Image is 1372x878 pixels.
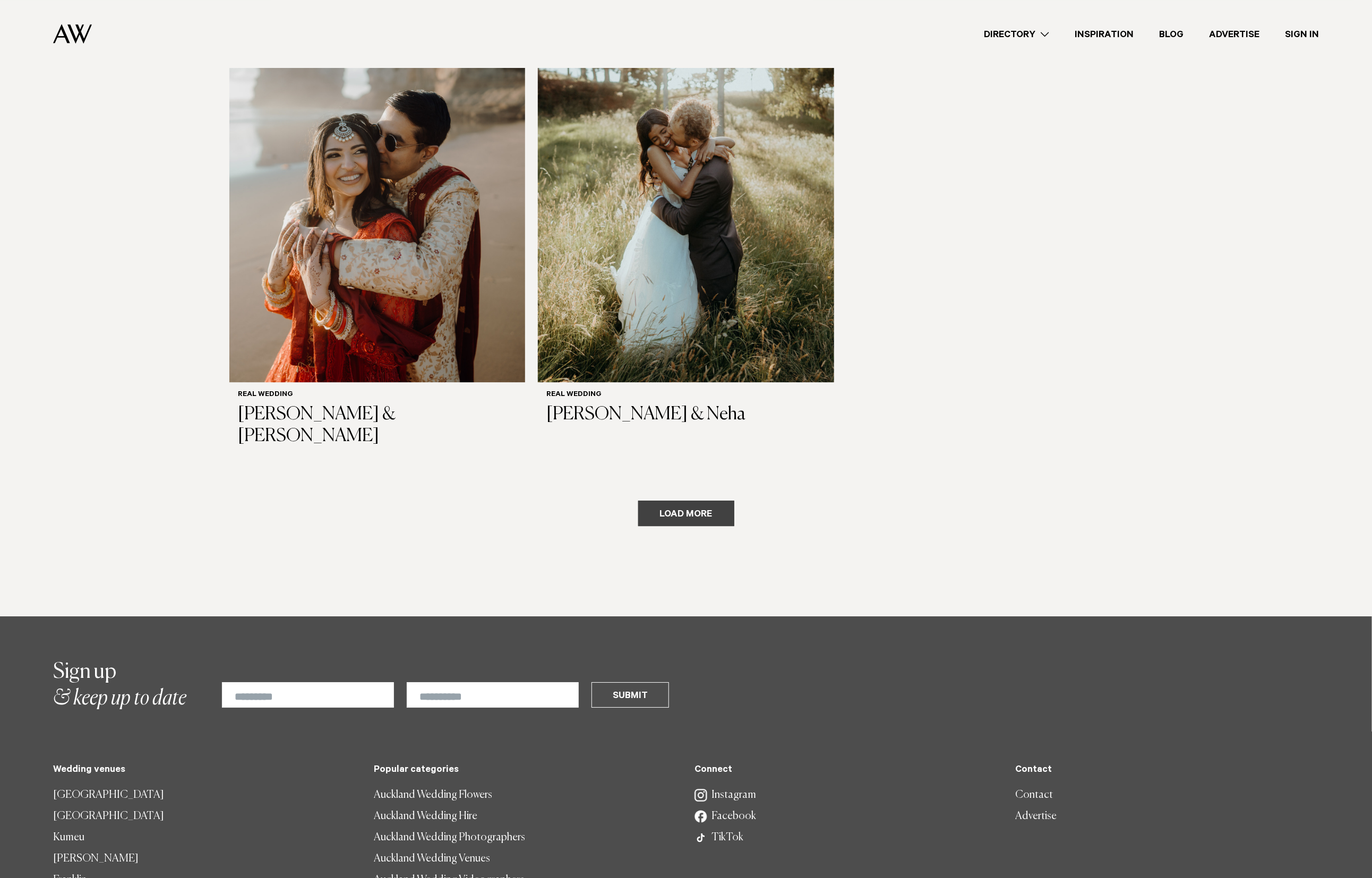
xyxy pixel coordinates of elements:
span: Sign up [53,661,116,683]
h2: & keep up to date [53,659,186,712]
h6: Real Wedding [546,391,825,400]
button: Submit [591,682,669,708]
a: Inspiration [1062,27,1146,41]
h3: [PERSON_NAME] & [PERSON_NAME] [238,404,517,447]
a: Kumeu [53,827,357,848]
a: Blog [1146,27,1196,41]
a: Instagram [694,785,998,806]
a: Auckland Wedding Venues [374,848,678,870]
h5: Connect [694,765,998,776]
a: Auckland Wedding Photographers [374,827,678,848]
h3: [PERSON_NAME] & Neha [546,404,825,426]
a: Auckland Wedding Hire [374,806,678,827]
h6: Real Wedding [238,391,517,400]
h5: Contact [1015,765,1319,776]
a: Facebook [694,806,998,827]
a: [GEOGRAPHIC_DATA] [53,785,357,806]
a: TikTok [694,827,998,848]
img: Auckland Weddings Logo [53,24,92,44]
h5: Wedding venues [53,765,357,776]
a: Advertise [1196,27,1272,41]
a: Contact [1015,785,1319,806]
a: Advertise [1015,806,1319,827]
h5: Popular categories [374,765,678,776]
a: [PERSON_NAME] [53,848,357,870]
a: Directory [971,27,1062,41]
a: Auckland Wedding Flowers [374,785,678,806]
a: Sign In [1272,27,1332,41]
button: Load more [638,501,734,526]
a: [GEOGRAPHIC_DATA] [53,806,357,827]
